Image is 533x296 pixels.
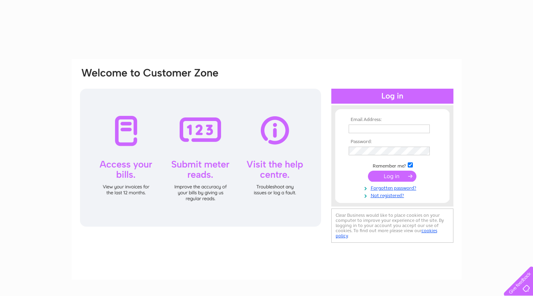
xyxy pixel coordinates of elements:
td: Remember me? [347,161,438,169]
th: Email Address: [347,117,438,123]
a: Not registered? [349,191,438,199]
th: Password: [347,139,438,145]
div: Clear Business would like to place cookies on your computer to improve your experience of the sit... [331,209,453,243]
input: Submit [368,171,416,182]
a: Forgotten password? [349,184,438,191]
a: cookies policy [336,228,437,238]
